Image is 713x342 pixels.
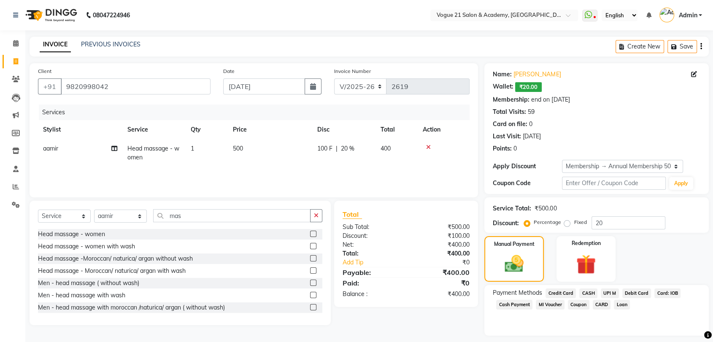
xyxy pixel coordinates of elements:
[39,105,476,120] div: Services
[186,120,228,139] th: Qty
[493,162,562,171] div: Apply Discount
[493,144,512,153] div: Points:
[223,67,235,75] label: Date
[493,82,513,92] div: Wallet:
[336,278,406,288] div: Paid:
[574,218,586,226] label: Fixed
[336,240,406,249] div: Net:
[531,95,570,104] div: end on [DATE]
[493,204,531,213] div: Service Total:
[406,278,476,288] div: ₹0
[493,70,512,79] div: Name:
[93,3,130,27] b: 08047224946
[38,78,62,94] button: +91
[513,144,517,153] div: 0
[534,218,561,226] label: Percentage
[493,120,527,129] div: Card on file:
[406,249,476,258] div: ₹400.00
[38,267,186,275] div: Head massage - Moroccan/ naturica/ argan with wash
[381,145,391,152] span: 400
[568,300,589,310] span: Coupon
[515,82,542,92] span: ₹20.00
[562,177,666,190] input: Enter Offer / Coupon Code
[43,145,58,152] span: aamir
[614,300,630,310] span: Loan
[669,177,693,190] button: Apply
[406,267,476,277] div: ₹400.00
[406,290,476,299] div: ₹400.00
[654,288,681,298] span: Card: IOB
[667,40,697,53] button: Save
[535,204,556,213] div: ₹500.00
[406,240,476,249] div: ₹400.00
[616,40,664,53] button: Create New
[570,252,602,277] img: _gift.svg
[678,11,697,20] span: Admin
[38,120,122,139] th: Stylist
[336,267,406,277] div: Payable:
[528,108,535,116] div: 59
[38,254,193,263] div: Head massage -Moroccan/ naturica/ argan without wash
[601,288,619,298] span: UPI M
[22,3,79,27] img: logo
[418,258,476,267] div: ₹0
[317,144,332,153] span: 100 F
[38,303,225,312] div: Men - head massage with moroccan /naturica/ argan ( without wash)
[122,120,186,139] th: Service
[40,37,71,52] a: INVOICE
[499,253,529,275] img: _cash.svg
[233,145,243,152] span: 500
[493,179,562,188] div: Coupon Code
[38,230,105,239] div: Head massage - women
[406,232,476,240] div: ₹100.00
[496,300,532,310] span: Cash Payment
[493,219,519,228] div: Discount:
[191,145,194,152] span: 1
[529,120,532,129] div: 0
[493,288,542,297] span: Payment Methods
[38,242,135,251] div: Head massage - women with wash
[336,249,406,258] div: Total:
[546,288,576,298] span: Credit Card
[38,279,139,288] div: Men - head massage ( without wash)
[153,209,311,222] input: Search or Scan
[127,145,179,161] span: Head massage - women
[513,70,561,79] a: [PERSON_NAME]
[336,144,338,153] span: |
[523,132,541,141] div: [DATE]
[341,144,354,153] span: 20 %
[336,223,406,232] div: Sub Total:
[312,120,375,139] th: Disc
[343,210,362,219] span: Total
[38,291,125,300] div: Men - head massage with wash
[593,300,611,310] span: CARD
[571,240,600,247] label: Redemption
[494,240,535,248] label: Manual Payment
[334,67,371,75] label: Invoice Number
[336,290,406,299] div: Balance :
[493,132,521,141] div: Last Visit:
[336,258,418,267] a: Add Tip
[375,120,418,139] th: Total
[228,120,312,139] th: Price
[418,120,470,139] th: Action
[38,67,51,75] label: Client
[493,108,526,116] div: Total Visits:
[622,288,651,298] span: Debit Card
[579,288,597,298] span: CASH
[659,8,674,22] img: Admin
[61,78,211,94] input: Search by Name/Mobile/Email/Code
[493,95,529,104] div: Membership:
[536,300,564,310] span: MI Voucher
[406,223,476,232] div: ₹500.00
[336,232,406,240] div: Discount:
[81,40,140,48] a: PREVIOUS INVOICES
